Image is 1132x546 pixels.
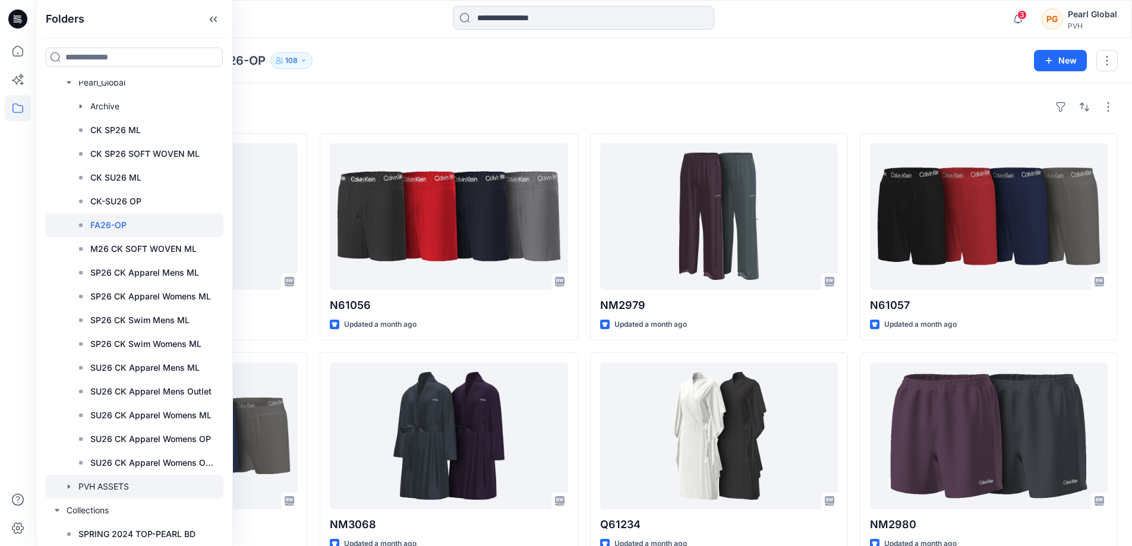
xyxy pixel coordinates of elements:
[214,52,266,69] p: FA26-OP
[1017,10,1027,20] span: 3
[90,337,201,351] p: SP26 CK Swim Womens ML
[90,313,190,327] p: SP26 CK Swim Mens ML
[870,297,1108,314] p: N61057
[270,52,313,69] button: 108
[90,194,141,209] p: CK-SU26 OP
[1068,7,1117,21] div: Pearl Global
[330,362,567,509] a: NM3068
[870,143,1108,290] a: N61057
[285,54,298,67] p: 108
[870,362,1108,509] a: NM2980
[90,432,211,446] p: SU26 CK Apparel Womens OP
[330,297,567,314] p: N61056
[330,516,567,533] p: NM3068
[78,527,196,541] p: SPRING 2024 TOP-PEARL BD
[90,456,216,470] p: SU26 CK Apparel Womens Outlet
[330,143,567,290] a: N61056
[90,123,141,137] p: CK SP26 ML
[90,289,211,304] p: SP26 CK Apparel Womens ML
[1068,21,1117,30] div: PVH
[344,318,417,331] p: Updated a month ago
[90,266,199,280] p: SP26 CK Apparel Mens ML
[600,143,838,290] a: NM2979
[90,171,141,185] p: CK SU26 ML
[884,318,957,331] p: Updated a month ago
[90,147,200,161] p: CK SP26 SOFT WOVEN ML
[90,218,127,232] p: FA26-OP
[1034,50,1087,71] button: New
[614,318,687,331] p: Updated a month ago
[90,408,212,422] p: SU26 CK Apparel Womens ML
[600,297,838,314] p: NM2979
[1042,8,1063,30] div: PG
[870,516,1108,533] p: NM2980
[600,362,838,509] a: Q61234
[600,516,838,533] p: Q61234
[90,361,200,375] p: SU26 CK Apparel Mens ML
[90,242,197,256] p: M26 CK SOFT WOVEN ML
[90,384,212,399] p: SU26 CK Apparel Mens Outlet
